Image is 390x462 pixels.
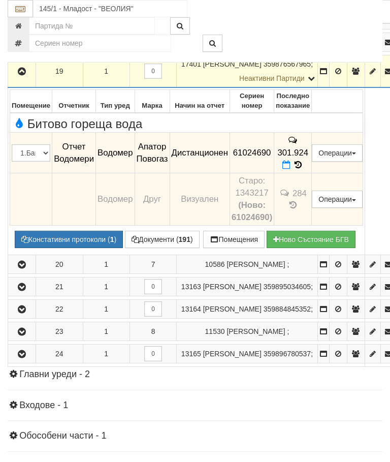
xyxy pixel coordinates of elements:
td: 1 [83,55,129,88]
td: ; [177,55,317,88]
td: 1 [83,322,129,341]
th: Помещение [10,90,52,113]
td: ; [177,344,317,363]
button: Операции [312,191,363,208]
span: 359896780537 [264,350,311,358]
span: История на показанията [287,200,299,210]
td: Дистанционен [170,133,230,173]
th: Тип уред [96,90,135,113]
span: Партида № [181,60,201,68]
td: 22 [36,299,83,318]
b: 1 [110,235,114,243]
td: Водомер [96,133,135,173]
td: Визуален [170,173,230,225]
th: Марка [135,90,170,113]
td: 20 [36,255,83,273]
td: 23 [36,322,83,341]
input: Партида № [29,17,155,35]
td: Друг [135,173,170,225]
button: Новo Състояние БГВ [267,231,355,248]
span: [PERSON_NAME] [203,350,262,358]
th: Отчетник [52,90,96,113]
span: История на забележките [287,135,299,145]
span: Партида № [205,327,225,335]
span: Отчет Водомери [54,142,94,164]
button: Документи (191) [125,231,200,248]
span: 7 [151,260,155,268]
span: [PERSON_NAME] [226,260,285,268]
span: Неактивни Партиди [239,74,305,82]
span: [PERSON_NAME] [203,305,262,313]
input: Сериен номер [29,35,171,52]
td: 19 [36,55,83,88]
td: 24 [36,344,83,363]
td: Апатор Повогаз [135,133,170,173]
td: ; [177,322,317,341]
h4: Главни уреди - 2 [8,369,382,380]
span: [PERSON_NAME] [226,327,285,335]
td: ; [177,255,317,273]
span: История на показанията [292,160,304,170]
span: 61024690 [233,148,271,158]
span: Партида № [181,283,201,291]
span: История на забележките [279,188,292,198]
td: Водомер [96,173,135,225]
span: Партида № [181,305,201,313]
td: 1 [83,299,129,318]
td: 21 [36,277,83,296]
td: ; [177,299,317,318]
td: Устройство със сериен номер 1343217 беше подменено от устройство със сериен номер 61024690 [230,173,274,225]
span: 284 [292,188,307,198]
span: 359876567965 [264,60,311,68]
i: Нов Отчет към 01/09/2025 [282,161,290,169]
span: Партида № [205,260,225,268]
td: ; [177,277,317,296]
span: [PERSON_NAME] [203,60,262,68]
span: 359895034605 [264,283,311,291]
b: (Ново: 61024690) [232,200,272,222]
span: 8 [151,327,155,335]
button: Операции [312,144,363,162]
span: 359884845352 [264,305,311,313]
th: Последно показание [274,90,312,113]
span: Партида № [181,350,201,358]
span: Битово гореща вода [12,117,142,131]
button: Констативни протоколи (1) [15,231,123,248]
h4: Входове - 1 [8,401,382,411]
span: [PERSON_NAME] [203,283,262,291]
td: 1 [83,277,129,296]
button: Помещения [203,231,265,248]
th: Начин на отчет [170,90,230,113]
b: 191 [179,235,190,243]
span: 301.924 [277,148,308,158]
td: 1 [83,255,129,273]
th: Сериен номер [230,90,274,113]
h4: Обособени части - 1 [8,431,382,441]
td: 1 [83,344,129,363]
